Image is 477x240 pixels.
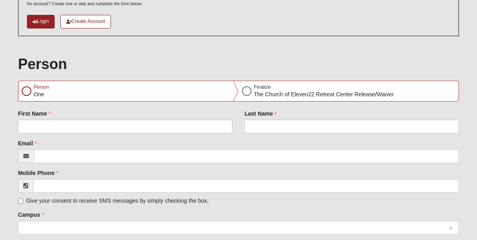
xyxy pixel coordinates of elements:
p: The Church of Eleven22 Retreat Center Release/Waiver [254,90,394,99]
a: Create Account [60,15,111,28]
span: Person [34,84,49,90]
label: Campus [18,211,44,219]
input: Give your consent to receive SMS messages by simply checking the box. [18,198,23,203]
p: No account? Create one or skip and complete the form below. [27,1,143,7]
span: Finalize [254,84,271,90]
label: First Name [18,110,51,118]
h1: Person [18,55,459,73]
label: Last Name [244,110,277,118]
p: One [34,90,49,99]
span: Give your consent to receive SMS messages by simply checking the box. [26,197,209,204]
label: Mobile Phone [18,169,59,177]
label: Email [18,139,37,147]
a: Login [27,15,55,28]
